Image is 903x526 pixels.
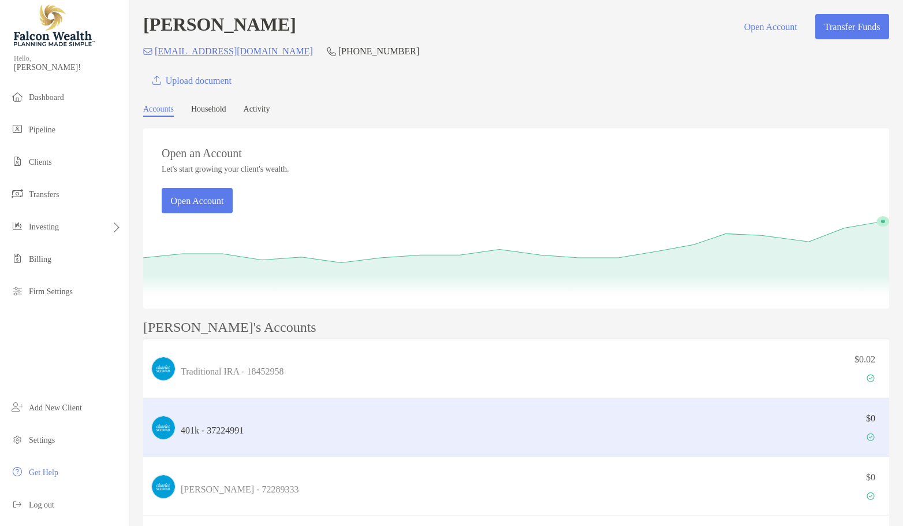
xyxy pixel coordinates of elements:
[143,68,241,93] a: Upload document
[152,76,161,86] img: button icon
[29,125,55,134] span: Pipeline
[29,501,54,509] span: Log out
[10,400,24,414] img: add_new_client icon
[181,423,244,438] p: 401k - 37224991
[152,357,175,380] img: logo account
[10,90,24,103] img: dashboard icon
[29,468,58,477] span: Get Help
[152,416,175,439] img: logo account
[10,154,24,168] img: clients icon
[10,122,24,136] img: pipeline icon
[29,287,73,296] span: Firm Settings
[29,436,55,444] span: Settings
[181,482,298,497] p: [PERSON_NAME] - 72289333
[162,188,233,213] button: Open Account
[10,465,24,479] img: get-help icon
[815,14,889,39] button: Transfer Funds
[10,187,24,201] img: transfers icon
[14,5,95,46] img: Falcon Wealth Planning Logo
[143,48,152,55] img: Email Icon
[14,63,122,72] span: [PERSON_NAME]!
[29,93,64,102] span: Dashboard
[866,470,875,484] p: $0
[191,105,226,117] a: Household
[867,374,875,382] img: Account Status icon
[29,223,59,231] span: Investing
[162,147,242,160] h3: Open an Account
[735,14,806,39] button: Open Account
[10,251,24,265] img: billing icon
[10,432,24,446] img: settings icon
[855,352,875,366] p: $0.02
[867,492,875,500] img: Account Status icon
[327,47,336,56] img: Phone Icon
[867,433,875,441] img: Account Status icon
[155,44,313,58] p: [EMAIL_ADDRESS][DOMAIN_NAME]
[152,475,175,498] img: logo account
[143,320,316,335] p: [PERSON_NAME]'s Accounts
[143,105,174,117] a: Accounts
[29,158,52,166] span: Clients
[29,403,82,412] span: Add New Client
[10,497,24,511] img: logout icon
[29,190,59,199] span: Transfers
[866,411,875,425] p: $0
[244,105,270,117] a: Activity
[338,44,419,58] p: [PHONE_NUMBER]
[10,219,24,233] img: investing icon
[181,364,284,379] p: Traditional IRA - 18452958
[10,284,24,298] img: firm-settings icon
[143,14,296,39] h4: [PERSON_NAME]
[162,165,289,174] p: Let's start growing your client's wealth.
[29,255,51,264] span: Billing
